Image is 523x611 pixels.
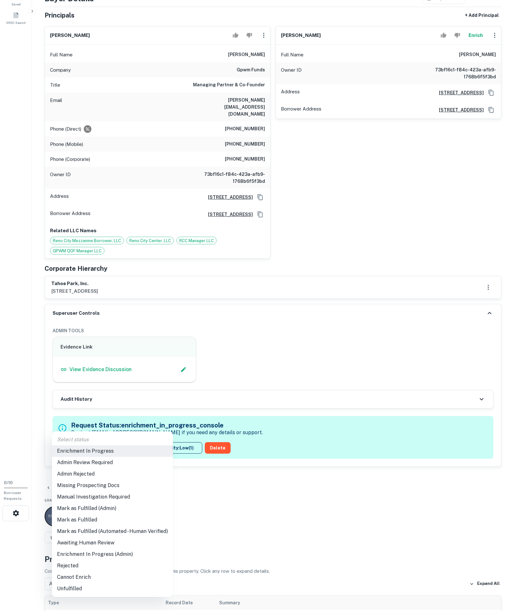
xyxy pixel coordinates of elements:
li: Unfulfilled [52,583,173,594]
li: Manual Investigation Required [52,491,173,503]
li: Admin Review Required [52,457,173,468]
li: Rejected [52,560,173,571]
li: Cannot Enrich [52,571,173,583]
li: Mark as Fulfilled (Admin) [52,503,173,514]
li: Admin Rejected [52,468,173,480]
li: Enrichment In Progress (Admin) [52,549,173,560]
li: Mark as Fulfilled [52,514,173,526]
li: Missing Prospecting Docs [52,480,173,491]
iframe: Chat Widget [491,560,523,591]
li: Awaiting Human Review [52,537,173,549]
li: Mark as Fulfilled (Automated - Human Verified) [52,526,173,537]
li: Enrichment In Progress [52,445,173,457]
